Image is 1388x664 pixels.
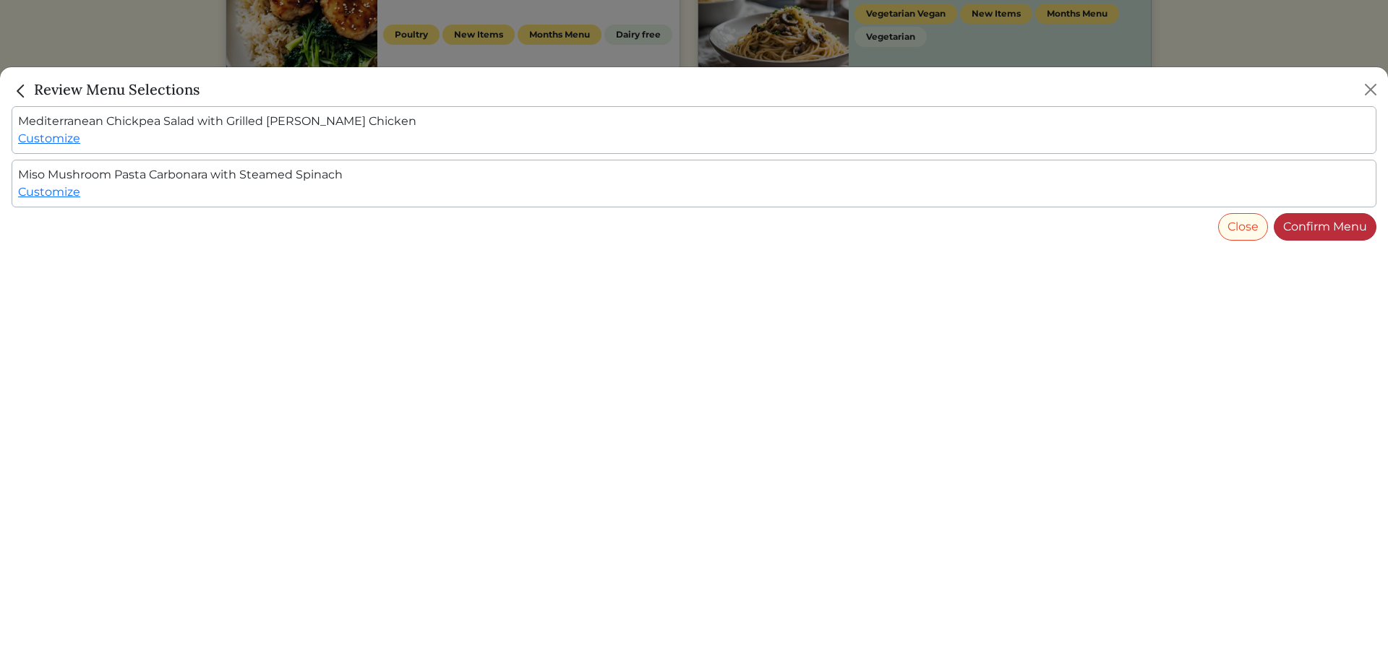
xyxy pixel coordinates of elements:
[18,185,80,199] a: Customize
[12,79,200,100] h5: Review Menu Selections
[1359,78,1382,101] button: Close
[12,80,34,98] a: Close
[12,160,1376,207] div: Miso Mushroom Pasta Carbonara with Steamed Spinach
[18,131,80,145] a: Customize
[12,82,30,100] img: back_caret-0738dc900bf9763b5e5a40894073b948e17d9601fd527fca9689b06ce300169f.svg
[12,106,1376,154] div: Mediterranean Chickpea Salad with Grilled [PERSON_NAME] Chicken
[1274,213,1376,241] a: Confirm Menu
[1218,213,1268,241] button: Close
